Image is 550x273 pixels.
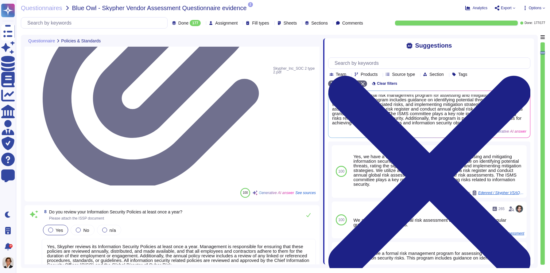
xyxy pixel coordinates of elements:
span: Skypher_Inc_SOC 2 type 2.pdf [273,65,316,75]
span: n/a [110,228,116,233]
span: Questionnaires [21,5,62,11]
span: Generative AI answer [259,191,294,195]
span: Done: [525,21,533,25]
input: Search by keywords [331,58,530,68]
span: Yes [56,228,63,233]
img: user [2,257,14,268]
span: Assignment [215,21,238,25]
span: Export [501,6,512,10]
span: 8 [42,209,47,214]
span: Done [178,21,188,25]
button: Analytics [465,6,487,10]
span: 2 [248,2,253,7]
span: Options [529,6,541,10]
span: Sheets [284,21,297,25]
span: Fill types [252,21,269,25]
input: Search by keywords [24,18,167,28]
span: 177 / 177 [534,21,545,25]
span: Blue Owl - Skypher Vendor Assessment Questionnaire evidence [72,5,247,11]
span: Do you review your Information Security Policies at least once a year? [49,209,182,214]
div: 9+ [9,244,13,248]
span: Questionnaire [28,39,55,43]
span: Sections [311,21,328,25]
span: Analytics [473,6,487,10]
img: user [516,205,523,213]
span: Comments [342,21,363,25]
span: Policies & Standards [61,39,101,43]
div: 177 [190,20,201,26]
button: user [1,256,18,269]
span: Please attach the ISSP document [49,216,104,220]
textarea: Yes, Skypher reviews its Information Security Policies at least once a year. Management is respon... [42,239,316,272]
span: 100 [338,170,344,173]
span: 100 [243,191,248,194]
span: 100 [338,218,344,222]
span: No [83,228,89,233]
span: See sources [295,191,316,195]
